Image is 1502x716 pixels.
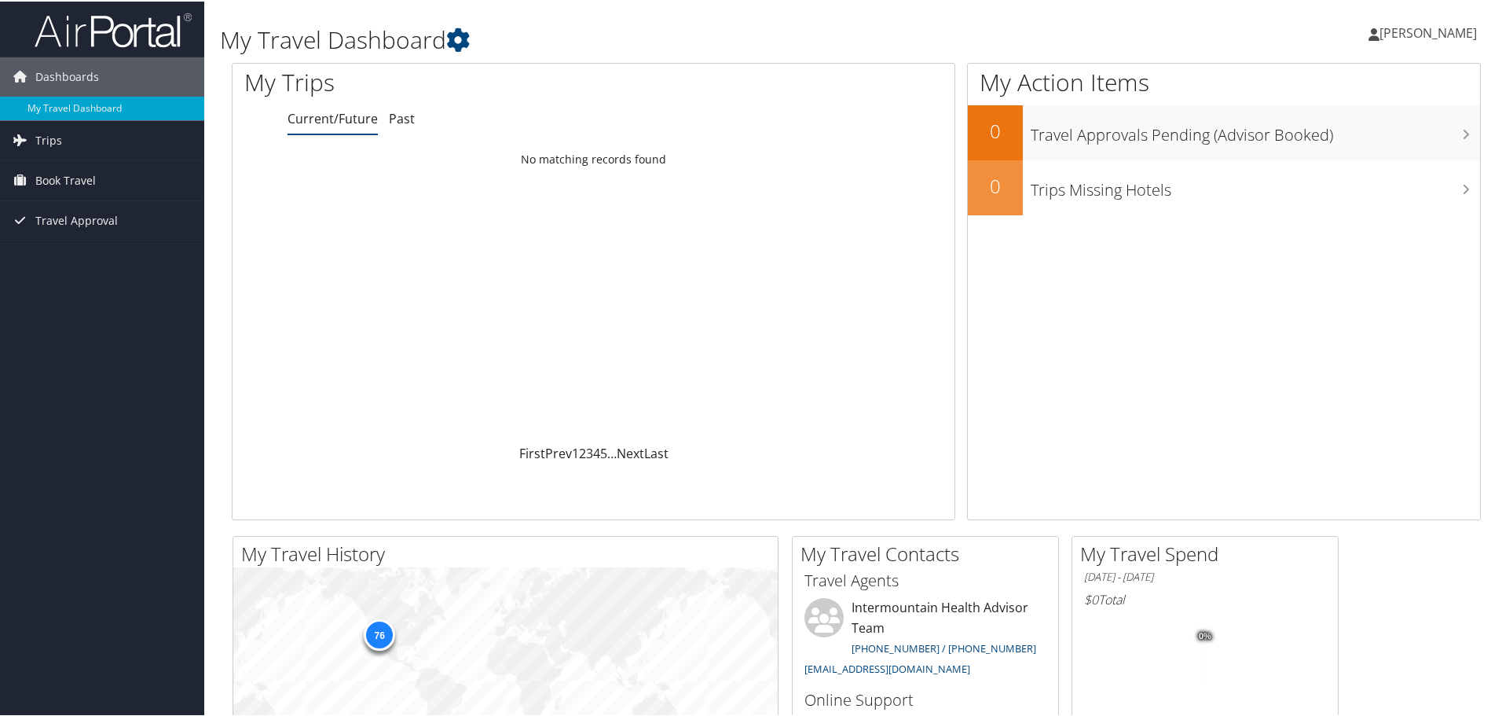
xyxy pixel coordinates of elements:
[1084,568,1326,583] h6: [DATE] - [DATE]
[241,539,778,566] h2: My Travel History
[220,22,1068,55] h1: My Travel Dashboard
[804,660,970,674] a: [EMAIL_ADDRESS][DOMAIN_NAME]
[35,10,192,47] img: airportal-logo.png
[586,443,593,461] a: 3
[244,64,642,97] h1: My Trips
[1080,539,1338,566] h2: My Travel Spend
[804,688,1046,710] h3: Online Support
[1084,589,1098,607] span: $0
[617,443,644,461] a: Next
[579,443,586,461] a: 2
[288,108,378,126] a: Current/Future
[852,640,1036,654] a: [PHONE_NUMBER] / [PHONE_NUMBER]
[35,56,99,95] span: Dashboards
[600,443,607,461] a: 5
[968,171,1023,198] h2: 0
[35,200,118,239] span: Travel Approval
[1084,589,1326,607] h6: Total
[968,64,1480,97] h1: My Action Items
[35,119,62,159] span: Trips
[593,443,600,461] a: 4
[1031,170,1480,200] h3: Trips Missing Hotels
[644,443,669,461] a: Last
[797,597,1054,681] li: Intermountain Health Advisor Team
[572,443,579,461] a: 1
[607,443,617,461] span: …
[1368,8,1493,55] a: [PERSON_NAME]
[545,443,572,461] a: Prev
[519,443,545,461] a: First
[800,539,1058,566] h2: My Travel Contacts
[968,116,1023,143] h2: 0
[968,104,1480,159] a: 0Travel Approvals Pending (Advisor Booked)
[35,160,96,199] span: Book Travel
[968,159,1480,214] a: 0Trips Missing Hotels
[1199,630,1211,640] tspan: 0%
[1379,23,1477,40] span: [PERSON_NAME]
[233,144,954,172] td: No matching records found
[1031,115,1480,145] h3: Travel Approvals Pending (Advisor Booked)
[389,108,415,126] a: Past
[364,618,395,649] div: 76
[804,568,1046,590] h3: Travel Agents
